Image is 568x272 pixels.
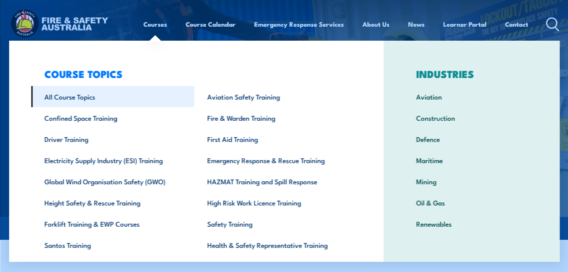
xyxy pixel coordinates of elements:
[194,192,357,213] a: High Risk Work Licence Training
[194,128,357,150] a: First Aid Training
[443,14,486,34] a: Learner Portal
[403,213,540,234] a: Renewables
[194,86,357,107] a: Aviation Safety Training
[31,128,194,150] a: Driver Training
[31,150,194,171] a: Electricity Supply Industry (ESI) Training
[403,171,540,192] a: Mining
[403,86,540,107] a: Aviation
[194,171,357,192] a: HAZMAT Training and Spill Response
[31,171,194,192] a: Global Wind Organisation Safety (GWO)
[505,14,528,34] a: Contact
[408,14,425,34] a: News
[403,150,540,171] a: Maritime
[194,234,357,255] a: Health & Safety Representative Training
[31,107,194,128] a: Confined Space Training
[186,14,236,34] a: Course Calendar
[31,234,194,255] a: Santos Training
[254,14,344,34] a: Emergency Response Services
[194,150,357,171] a: Emergency Response & Rescue Training
[403,68,540,80] h3: INDUSTRIES
[194,107,357,128] a: Fire & Warden Training
[403,128,540,150] a: Defence
[403,192,540,213] a: Oil & Gas
[31,213,194,234] a: Forklift Training & EWP Courses
[362,14,390,34] a: About Us
[403,107,540,128] a: Construction
[31,86,194,107] a: All Course Topics
[194,213,357,234] a: Safety Training
[31,192,194,213] a: Height Safety & Rescue Training
[31,68,357,80] h3: COURSE TOPICS
[143,14,167,34] a: Courses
